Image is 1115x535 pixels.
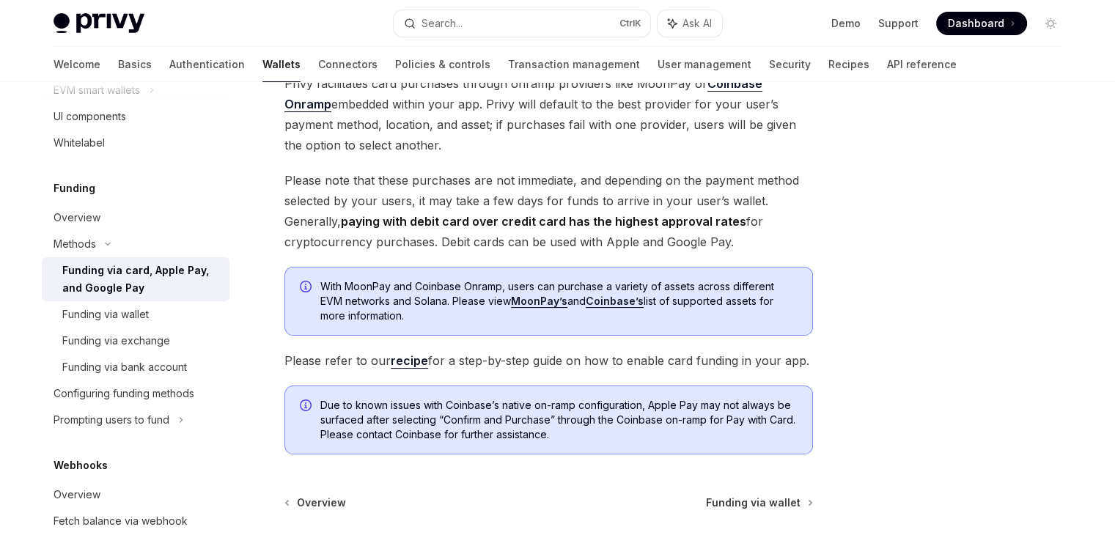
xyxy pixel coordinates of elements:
[286,495,346,510] a: Overview
[42,481,229,508] a: Overview
[262,47,301,82] a: Wallets
[42,103,229,130] a: UI components
[948,16,1004,31] span: Dashboard
[318,47,378,82] a: Connectors
[284,170,813,252] span: Please note that these purchases are not immediate, and depending on the payment method selected ...
[769,47,811,82] a: Security
[42,204,229,231] a: Overview
[42,380,229,407] a: Configuring funding methods
[54,134,105,152] div: Whitelabel
[42,257,229,301] a: Funding via card, Apple Pay, and Google Pay
[394,10,650,37] button: Search...CtrlK
[511,295,567,308] a: MoonPay’s
[658,47,751,82] a: User management
[54,13,144,34] img: light logo
[54,180,95,197] h5: Funding
[42,328,229,354] a: Funding via exchange
[586,295,644,308] a: Coinbase’s
[284,73,813,155] span: Privy facilitates card purchases through onramp providers like MoonPay or embedded within your ap...
[391,353,428,369] a: recipe
[54,512,188,530] div: Fetch balance via webhook
[682,16,712,31] span: Ask AI
[831,16,861,31] a: Demo
[54,209,100,226] div: Overview
[42,508,229,534] a: Fetch balance via webhook
[619,18,641,29] span: Ctrl K
[1039,12,1062,35] button: Toggle dark mode
[936,12,1027,35] a: Dashboard
[320,398,798,442] span: Due to known issues with Coinbase’s native on-ramp configuration, Apple Pay may not always be sur...
[422,15,463,32] div: Search...
[118,47,152,82] a: Basics
[54,457,108,474] h5: Webhooks
[300,281,314,295] svg: Info
[62,332,170,350] div: Funding via exchange
[54,411,169,429] div: Prompting users to fund
[62,306,149,323] div: Funding via wallet
[54,486,100,503] div: Overview
[320,279,798,323] span: With MoonPay and Coinbase Onramp, users can purchase a variety of assets across different EVM net...
[828,47,869,82] a: Recipes
[54,108,126,125] div: UI components
[54,385,194,402] div: Configuring funding methods
[706,495,801,510] span: Funding via wallet
[42,130,229,156] a: Whitelabel
[508,47,640,82] a: Transaction management
[54,47,100,82] a: Welcome
[54,235,96,253] div: Methods
[395,47,490,82] a: Policies & controls
[42,354,229,380] a: Funding via bank account
[706,495,812,510] a: Funding via wallet
[42,301,229,328] a: Funding via wallet
[62,358,187,376] div: Funding via bank account
[878,16,919,31] a: Support
[297,495,346,510] span: Overview
[887,47,957,82] a: API reference
[62,262,221,297] div: Funding via card, Apple Pay, and Google Pay
[658,10,722,37] button: Ask AI
[300,399,314,414] svg: Info
[341,214,746,229] strong: paying with debit card over credit card has the highest approval rates
[284,350,813,371] span: Please refer to our for a step-by-step guide on how to enable card funding in your app.
[169,47,245,82] a: Authentication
